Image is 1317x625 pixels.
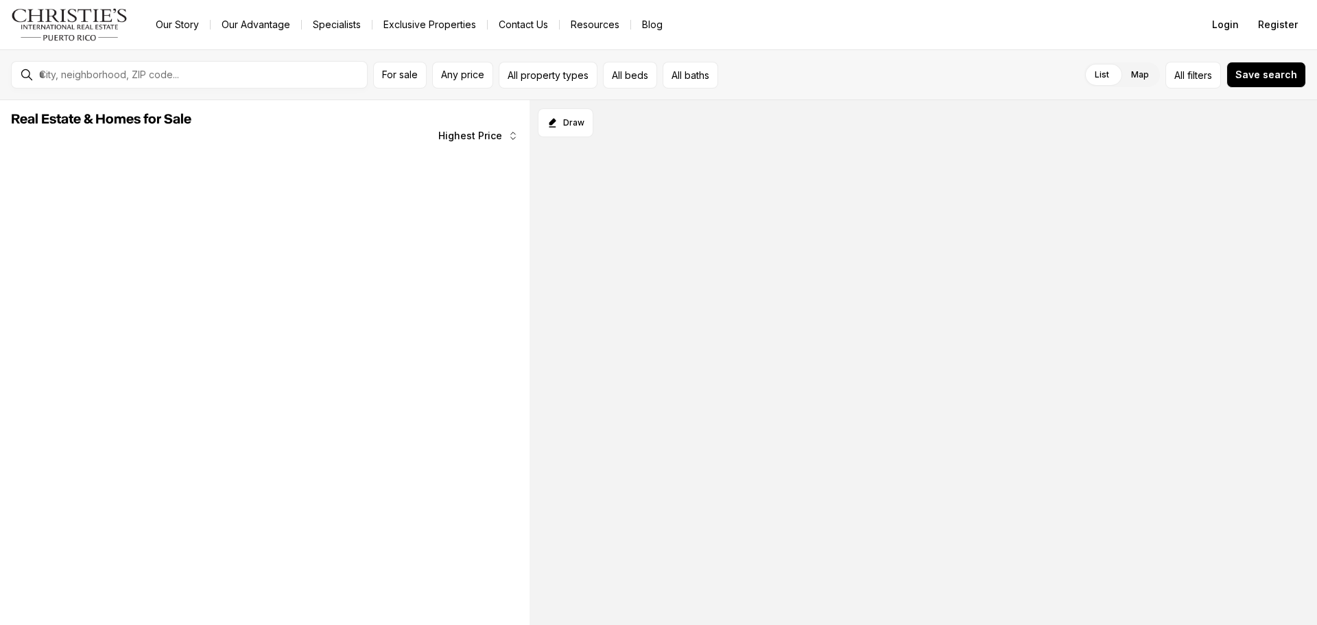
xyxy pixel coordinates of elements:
[1226,62,1306,88] button: Save search
[1187,68,1212,82] span: filters
[1250,11,1306,38] button: Register
[1235,69,1297,80] span: Save search
[432,62,493,89] button: Any price
[1204,11,1247,38] button: Login
[1258,19,1298,30] span: Register
[302,15,372,34] a: Specialists
[631,15,674,34] a: Blog
[11,8,128,41] img: logo
[1120,62,1160,87] label: Map
[145,15,210,34] a: Our Story
[211,15,301,34] a: Our Advantage
[1212,19,1239,30] span: Login
[560,15,630,34] a: Resources
[1084,62,1120,87] label: List
[382,69,418,80] span: For sale
[1174,68,1185,82] span: All
[538,108,593,137] button: Start drawing
[1165,62,1221,89] button: Allfilters
[372,15,487,34] a: Exclusive Properties
[441,69,484,80] span: Any price
[11,113,191,126] span: Real Estate & Homes for Sale
[603,62,657,89] button: All beds
[488,15,559,34] button: Contact Us
[663,62,718,89] button: All baths
[373,62,427,89] button: For sale
[430,122,527,150] button: Highest Price
[499,62,597,89] button: All property types
[438,130,502,141] span: Highest Price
